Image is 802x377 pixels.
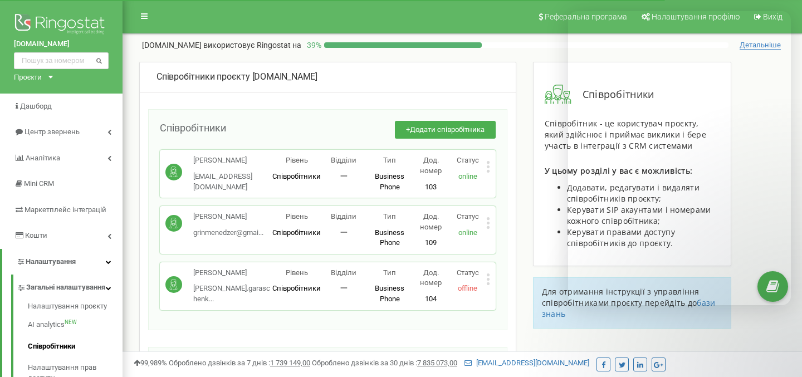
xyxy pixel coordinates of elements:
span: online [458,228,477,237]
span: 一 [340,172,348,180]
a: AI analyticsNEW [28,314,123,336]
span: Реферальна програма [545,12,627,21]
span: offline [458,284,477,292]
span: Дод. номер [420,156,442,175]
span: Статус [457,156,479,164]
span: online [458,172,477,180]
span: Оброблено дзвінків за 7 днів : [169,359,310,367]
img: Ringostat logo [14,11,109,39]
span: Співробітники проєкту [157,71,250,82]
span: Business Phone [375,284,404,303]
span: Дашборд [20,102,52,110]
span: Співробітники [160,122,226,134]
span: Статус [457,212,479,221]
button: +Додати співробітника [395,121,496,139]
u: 7 835 073,00 [417,359,457,367]
p: 103 [413,182,449,193]
p: [DOMAIN_NAME] [142,40,301,51]
span: Рівень [286,212,308,221]
input: Пошук за номером [14,52,109,69]
u: 1 739 149,00 [270,359,310,367]
span: Додати співробітника [410,125,485,134]
div: Проєкти [14,72,42,82]
div: [DOMAIN_NAME] [157,71,499,84]
span: Додавати, редагувати і видаляти співробітників проєкту; [567,182,700,204]
span: Для отримання інструкції з управління співробітниками проєкту перейдіть до [542,286,700,308]
span: Дод. номер [420,268,442,287]
p: 109 [413,238,449,248]
span: Кошти [25,231,47,239]
p: [PERSON_NAME] [193,268,272,278]
span: Центр звернень [25,128,80,136]
a: [DOMAIN_NAME] [14,39,109,50]
span: Керувати правами доступу співробітників до проєкту. [567,227,675,248]
span: Відділи [331,212,356,221]
span: Business Phone [375,172,404,191]
span: Аналiтика [26,154,60,162]
a: Співробітники [28,336,123,358]
span: Тип [383,268,396,277]
span: Керувати SIP акаунтами і номерами кожного співробітника; [567,204,711,226]
p: [PERSON_NAME] [193,155,272,166]
span: Дод. номер [420,212,442,231]
span: У цьому розділі у вас є можливість: [545,165,693,176]
span: Тип [383,156,396,164]
p: [PERSON_NAME] [193,212,263,222]
span: 一 [340,284,348,292]
span: Тип [383,212,396,221]
a: Налаштування [2,249,123,275]
span: Співробітники [272,284,321,292]
span: Рівень [286,268,308,277]
span: Business Phone [375,228,404,247]
span: використовує Ringostat на [203,41,301,50]
span: Рівень [286,156,308,164]
p: [EMAIL_ADDRESS][DOMAIN_NAME] [193,172,272,192]
span: [PERSON_NAME].garaschenk... [193,284,270,303]
span: Співробітники [272,228,321,237]
span: Маркетплейс інтеграцій [25,205,106,214]
span: Статус [457,268,479,277]
a: Налаштування проєкту [28,301,123,315]
span: Mini CRM [24,179,54,188]
p: 39 % [301,40,324,51]
iframe: Intercom live chat [568,11,791,305]
a: бази знань [542,297,716,319]
p: 104 [413,294,449,305]
span: Оброблено дзвінків за 30 днів : [312,359,457,367]
span: 99,989% [134,359,167,367]
span: Налаштування [26,257,76,266]
a: Загальні налаштування [17,275,123,297]
span: 一 [340,228,348,237]
a: [EMAIL_ADDRESS][DOMAIN_NAME] [464,359,589,367]
span: Співробітники [272,172,321,180]
iframe: Intercom live chat [764,314,791,341]
span: Загальні налаштування [26,282,105,293]
span: Відділи [331,156,356,164]
span: grinmenedzer@gmai... [193,228,263,237]
span: Відділи [331,268,356,277]
span: Співробітник - це користувач проєкту, який здійснює і приймає виклики і бере участь в інтеграції ... [545,118,706,151]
